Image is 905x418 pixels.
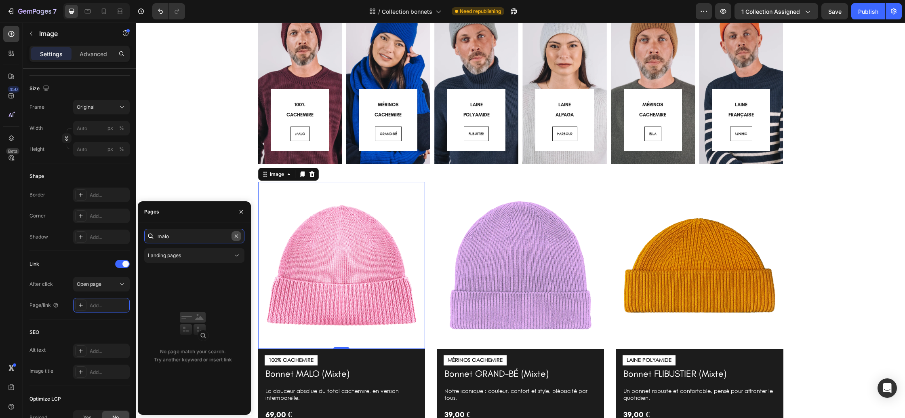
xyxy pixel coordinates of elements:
[741,7,800,16] span: 1 collection assigned
[73,142,130,156] input: px%
[382,7,432,16] span: Collection bonnets
[148,252,181,258] span: Landing pages
[128,386,282,398] div: 69,00 €
[3,3,60,19] button: 7
[152,3,185,19] div: Undo/Redo
[90,302,128,309] div: Add...
[154,104,174,119] a: MALO
[105,144,115,154] button: %
[90,192,128,199] div: Add...
[29,103,44,111] label: Frame
[487,365,640,379] p: Un bonnet robuste et confortable, pensé pour affronter le quotidien.
[107,125,113,132] div: px
[29,212,46,220] div: Corner
[851,3,885,19] button: Publish
[486,386,640,398] div: 39,00 €
[29,329,39,336] div: SEO
[460,8,501,15] span: Need republishing
[29,395,61,403] div: Optimize LCP
[80,50,107,58] p: Advanced
[159,108,169,113] span: MALO
[150,89,177,95] span: CACHEMIRE
[6,148,19,154] div: Beta
[378,7,380,16] span: /
[117,123,126,133] button: px
[416,104,441,119] a: HARBOUR
[327,89,354,95] span: POLYAMIDE
[594,104,616,119] a: MINIHIC
[144,229,244,243] input: Insert link or search
[29,346,46,354] div: Alt text
[307,386,461,398] div: 39,00 €
[422,79,435,85] span: LAINE
[828,8,842,15] span: Save
[136,23,905,418] iframe: Design area
[53,6,57,16] p: 7
[158,79,169,85] span: 100%
[311,334,366,341] p: MÉRINOS CACHEMIRE
[238,79,265,95] span: MÉRINOS CACHEMIRE
[333,108,348,113] span: FLIBUSTIER
[486,344,640,358] h1: Bonnet FLIBUSTIER (Mixte)
[132,148,149,155] div: Image
[508,104,525,119] a: ELLA
[105,123,115,133] button: %
[128,344,282,358] h1: Bonnet MALO (Mixte)
[29,281,53,288] div: After click
[73,100,130,114] button: Original
[599,79,611,85] span: LAINE
[513,108,520,113] span: ELLA
[480,159,647,326] img: gempages_556549879929767105-c38c9488-3df0-425f-8a7d-42b4bdaa1fe8.webp
[29,302,59,309] div: Page/link
[90,234,128,241] div: Add...
[77,103,95,111] span: Original
[77,281,101,287] span: Open page
[29,146,44,153] label: Height
[29,367,53,375] div: Image title
[107,146,113,153] div: px
[90,369,128,376] div: Add...
[334,79,347,85] span: LAINE
[8,86,19,93] div: 450
[144,248,244,263] button: Landing pages
[328,104,353,119] a: FLIBUSTIER
[29,125,43,132] label: Width
[39,29,108,38] p: Image
[117,144,126,154] button: px
[133,334,177,341] p: 100% CACHEMIRE
[307,344,461,358] h1: Bonnet GRAND-BÉ (Mixte)
[90,348,128,355] div: Add...
[821,3,848,19] button: Save
[735,3,818,19] button: 1 collection assigned
[301,159,468,326] img: gempages_556549879929767105-dc8b2b73-4166-443d-9cb5-f8611b4409fc.webp
[239,104,265,119] a: GRAND-BÉ
[490,334,535,341] p: LAINE POLYAMIDE
[129,365,282,379] p: La douceur absolue du total cachemire, en version intemporelle.
[29,173,44,180] div: Shape
[308,365,461,379] p: Notre iconique : couleur, confort et style, plébiscité par tous.
[29,260,39,268] div: Link
[599,108,611,113] span: MINIHIC
[40,50,63,58] p: Settings
[421,108,436,113] span: HARBOUR
[119,146,124,153] div: %
[29,191,45,198] div: Border
[90,213,128,220] div: Add...
[419,89,438,95] span: ALPAGA
[119,125,124,132] div: %
[244,108,261,113] span: GRAND-BÉ
[73,277,130,291] button: Open page
[144,208,159,215] div: Pages
[73,121,130,135] input: px%
[858,7,878,16] div: Publish
[592,89,618,95] span: FRANÇAISE
[29,83,51,94] div: Size
[154,348,232,364] p: No page match your search. Try another keyword or insert link
[878,378,897,398] div: Open Intercom Messenger
[122,159,289,326] img: gempages_556549879929767105-1886352b-08f1-486e-86cd-e606310e93c4.webp
[29,233,48,241] div: Shadow
[503,79,530,95] span: MÉRINOS CACHEMIRE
